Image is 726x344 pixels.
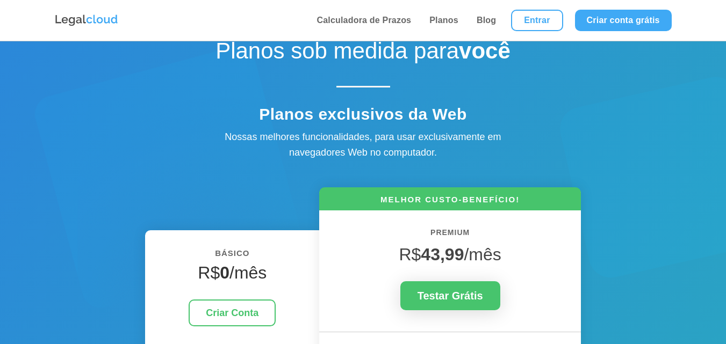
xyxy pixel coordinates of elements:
h1: Planos sob medida para [175,38,551,70]
a: Criar conta grátis [575,10,672,31]
h6: BÁSICO [161,246,303,266]
h6: MELHOR CUSTO-BENEFÍCIO! [319,194,580,210]
img: Logo da Legalcloud [54,13,119,27]
h4: R$ /mês [161,262,303,288]
strong: 43,99 [421,245,464,264]
span: R$ /mês [399,245,501,264]
a: Criar Conta [189,299,276,327]
a: Testar Grátis [400,281,500,310]
h4: Planos exclusivos da Web [175,105,551,129]
h6: PREMIUM [335,226,564,245]
a: Entrar [511,10,563,31]
div: Nossas melhores funcionalidades, para usar exclusivamente em navegadores Web no computador. [202,129,524,160]
strong: 0 [220,263,229,282]
strong: você [459,38,511,63]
